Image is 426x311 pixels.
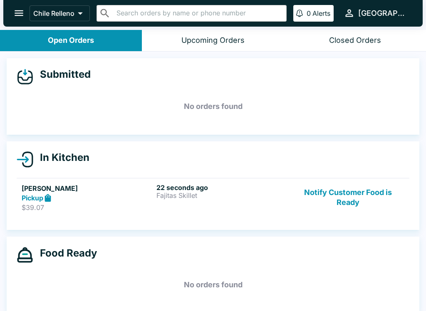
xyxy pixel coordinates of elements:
[340,4,413,22] button: [GEOGRAPHIC_DATA]
[329,36,381,45] div: Closed Orders
[358,8,409,18] div: [GEOGRAPHIC_DATA]
[156,183,288,192] h6: 22 seconds ago
[33,68,91,81] h4: Submitted
[22,203,153,212] p: $39.07
[17,91,409,121] h5: No orders found
[17,270,409,300] h5: No orders found
[114,7,283,19] input: Search orders by name or phone number
[48,36,94,45] div: Open Orders
[292,183,404,212] button: Notify Customer Food is Ready
[33,151,89,164] h4: In Kitchen
[181,36,245,45] div: Upcoming Orders
[22,194,43,202] strong: Pickup
[33,247,97,259] h4: Food Ready
[8,2,30,24] button: open drawer
[156,192,288,199] p: Fajitas Skillet
[307,9,311,17] p: 0
[17,178,409,217] a: [PERSON_NAME]Pickup$39.0722 seconds agoFajitas SkilletNotify Customer Food is Ready
[22,183,153,193] h5: [PERSON_NAME]
[33,9,74,17] p: Chile Relleno
[30,5,90,21] button: Chile Relleno
[312,9,330,17] p: Alerts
